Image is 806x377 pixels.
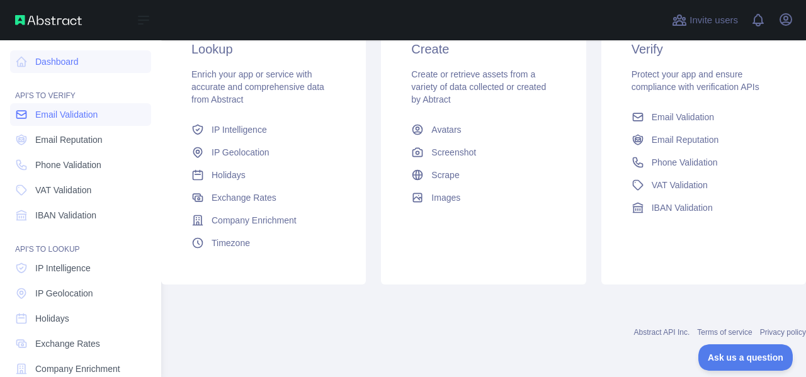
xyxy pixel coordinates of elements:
[627,151,781,174] a: Phone Validation
[406,141,560,164] a: Screenshot
[652,133,719,146] span: Email Reputation
[652,201,713,214] span: IBAN Validation
[186,164,341,186] a: Holidays
[191,69,324,104] span: Enrich your app or service with accurate and comprehensive data from Abstract
[411,69,546,104] span: Create or retrieve assets from a variety of data collected or created by Abtract
[10,154,151,176] a: Phone Validation
[632,69,759,92] span: Protect your app and ensure compliance with verification APIs
[10,332,151,355] a: Exchange Rates
[406,164,560,186] a: Scrape
[10,179,151,201] a: VAT Validation
[186,118,341,141] a: IP Intelligence
[634,328,690,337] a: Abstract API Inc.
[35,108,98,121] span: Email Validation
[431,191,460,204] span: Images
[698,344,793,371] iframe: Toggle Customer Support
[186,232,341,254] a: Timezone
[35,159,101,171] span: Phone Validation
[627,174,781,196] a: VAT Validation
[35,312,69,325] span: Holidays
[10,50,151,73] a: Dashboard
[431,123,461,136] span: Avatars
[669,10,741,30] button: Invite users
[35,133,103,146] span: Email Reputation
[186,209,341,232] a: Company Enrichment
[406,118,560,141] a: Avatars
[212,191,276,204] span: Exchange Rates
[652,179,708,191] span: VAT Validation
[35,337,100,350] span: Exchange Rates
[186,186,341,209] a: Exchange Rates
[191,40,336,58] h3: Lookup
[10,307,151,330] a: Holidays
[10,128,151,151] a: Email Reputation
[690,13,738,28] span: Invite users
[35,184,91,196] span: VAT Validation
[212,146,270,159] span: IP Geolocation
[212,123,267,136] span: IP Intelligence
[35,262,91,274] span: IP Intelligence
[10,257,151,279] a: IP Intelligence
[411,40,555,58] h3: Create
[627,106,781,128] a: Email Validation
[627,128,781,151] a: Email Reputation
[212,169,246,181] span: Holidays
[406,186,560,209] a: Images
[35,287,93,300] span: IP Geolocation
[10,282,151,305] a: IP Geolocation
[35,363,120,375] span: Company Enrichment
[10,229,151,254] div: API'S TO LOOKUP
[632,40,776,58] h3: Verify
[10,204,151,227] a: IBAN Validation
[10,103,151,126] a: Email Validation
[431,169,459,181] span: Scrape
[10,76,151,101] div: API'S TO VERIFY
[15,15,82,25] img: Abstract API
[652,156,718,169] span: Phone Validation
[627,196,781,219] a: IBAN Validation
[652,111,714,123] span: Email Validation
[212,214,297,227] span: Company Enrichment
[186,141,341,164] a: IP Geolocation
[697,328,752,337] a: Terms of service
[760,328,806,337] a: Privacy policy
[35,209,96,222] span: IBAN Validation
[212,237,250,249] span: Timezone
[431,146,476,159] span: Screenshot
